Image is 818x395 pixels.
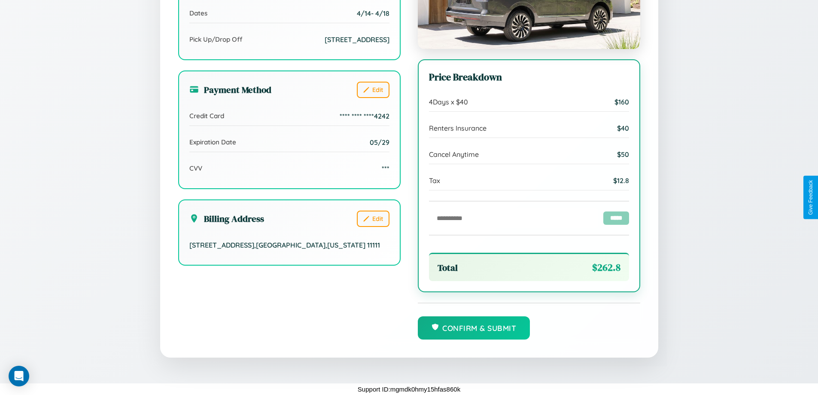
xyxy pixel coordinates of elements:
[617,124,629,132] span: $ 40
[429,176,440,185] span: Tax
[429,150,479,159] span: Cancel Anytime
[429,124,487,132] span: Renters Insurance
[429,70,629,84] h3: Price Breakdown
[808,180,814,215] div: Give Feedback
[357,9,389,18] span: 4 / 14 - 4 / 18
[357,82,389,98] button: Edit
[358,383,460,395] p: Support ID: mgmdk0hmy15hfas860k
[189,241,380,249] span: [STREET_ADDRESS] , [GEOGRAPHIC_DATA] , [US_STATE] 11111
[429,98,468,106] span: 4 Days x $ 40
[189,83,271,96] h3: Payment Method
[370,138,389,147] span: 05/29
[189,112,224,120] span: Credit Card
[189,138,236,146] span: Expiration Date
[189,9,207,17] span: Dates
[9,366,29,386] div: Open Intercom Messenger
[617,150,629,159] span: $ 50
[614,98,629,106] span: $ 160
[357,211,389,227] button: Edit
[189,35,243,43] span: Pick Up/Drop Off
[325,35,389,44] span: [STREET_ADDRESS]
[438,261,458,274] span: Total
[189,212,264,225] h3: Billing Address
[189,164,202,172] span: CVV
[418,316,530,340] button: Confirm & Submit
[613,176,629,185] span: $ 12.8
[592,261,620,274] span: $ 262.8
